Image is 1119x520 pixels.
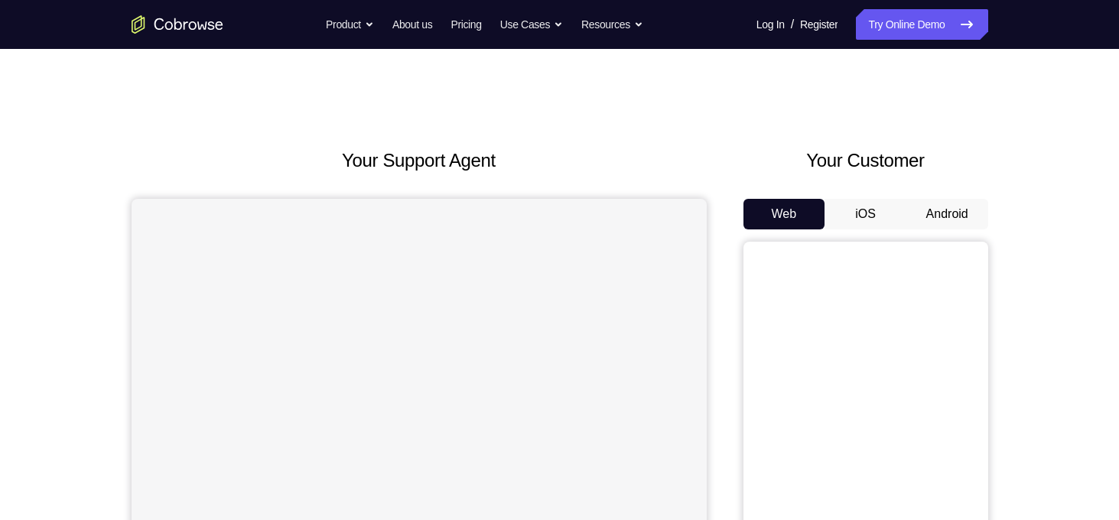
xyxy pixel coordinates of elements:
[581,9,643,40] button: Resources
[791,15,794,34] span: /
[800,9,838,40] a: Register
[756,9,785,40] a: Log In
[132,147,707,174] h2: Your Support Agent
[856,9,987,40] a: Try Online Demo
[392,9,432,40] a: About us
[451,9,481,40] a: Pricing
[326,9,374,40] button: Product
[825,199,906,229] button: iOS
[132,15,223,34] a: Go to the home page
[906,199,988,229] button: Android
[743,147,988,174] h2: Your Customer
[500,9,563,40] button: Use Cases
[743,199,825,229] button: Web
